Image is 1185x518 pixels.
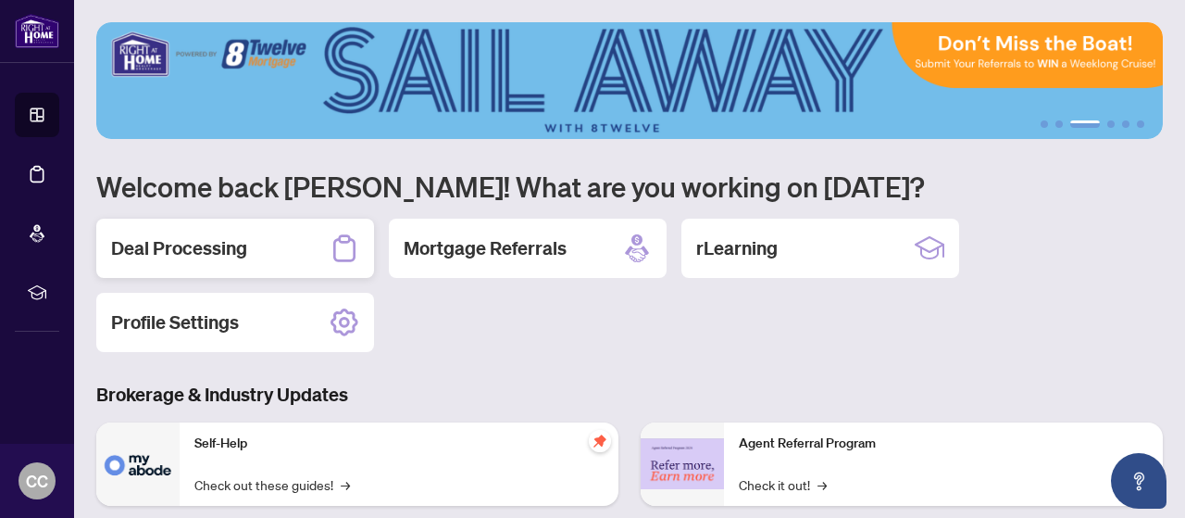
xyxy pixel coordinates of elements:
button: 5 [1122,120,1129,128]
span: → [817,474,827,495]
span: → [341,474,350,495]
span: pushpin [589,430,611,452]
span: CC [26,468,48,494]
img: logo [15,14,59,48]
a: Check out these guides!→ [194,474,350,495]
h2: rLearning [696,235,778,261]
h3: Brokerage & Industry Updates [96,382,1163,408]
button: 6 [1137,120,1144,128]
a: Check it out!→ [739,474,827,495]
button: 4 [1107,120,1115,128]
button: Open asap [1111,453,1166,509]
h2: Mortgage Referrals [404,235,567,261]
button: 2 [1055,120,1063,128]
img: Slide 2 [96,22,1163,139]
h2: Profile Settings [111,310,239,335]
h2: Deal Processing [111,235,247,261]
p: Agent Referral Program [739,434,1148,454]
p: Self-Help [194,434,604,454]
img: Self-Help [96,423,180,506]
button: 1 [1041,120,1048,128]
button: 3 [1070,120,1100,128]
img: Agent Referral Program [641,438,724,489]
h1: Welcome back [PERSON_NAME]! What are you working on [DATE]? [96,169,1163,204]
